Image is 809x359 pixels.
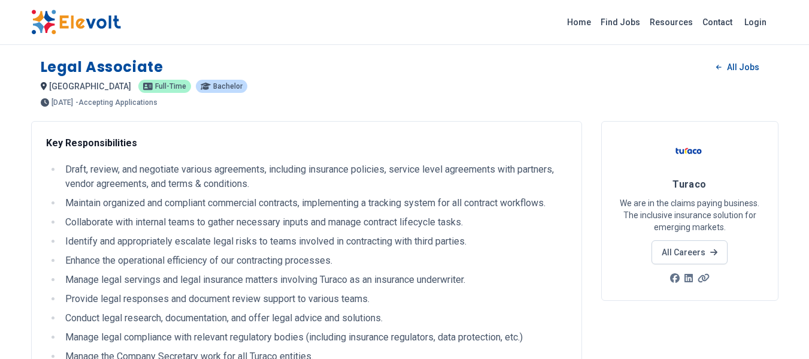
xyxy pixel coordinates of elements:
li: Maintain organized and compliant commercial contracts, implementing a tracking system for all con... [62,196,567,210]
p: We are in the claims paying business. The inclusive insurance solution for emerging markets. [616,197,763,233]
a: All Careers [652,240,728,264]
img: Turaco [675,136,705,166]
li: Conduct legal research, documentation, and offer legal advice and solutions. [62,311,567,325]
li: Draft, review, and negotiate various agreements, including insurance policies, service level agre... [62,162,567,191]
span: Full-time [155,83,186,90]
h1: Legal Associate [41,58,163,77]
span: Turaco [672,179,707,190]
span: [GEOGRAPHIC_DATA] [49,82,131,91]
img: Elevolt [31,10,121,35]
span: Bachelor [213,83,243,90]
a: Login [737,10,774,34]
li: Manage legal servings and legal insurance matters involving Turaco as an insurance underwriter. [62,273,567,287]
li: Manage legal compliance with relevant regulatory bodies (including insurance regulators, data pro... [62,330,567,345]
a: All Jobs [707,58,768,76]
a: Home [562,13,596,32]
li: Provide legal responses and document review support to various teams. [62,292,567,306]
a: Contact [698,13,737,32]
p: - Accepting Applications [75,99,157,106]
span: [DATE] [51,99,73,106]
li: Collaborate with internal teams to gather necessary inputs and manage contract lifecycle tasks. [62,215,567,230]
a: Find Jobs [596,13,645,32]
li: Enhance the operational efficiency of our contracting processes. [62,254,567,268]
strong: Key Responsibilities [46,137,137,149]
a: Resources [645,13,698,32]
li: Identify and appropriately escalate legal risks to teams involved in contracting with third parties. [62,234,567,249]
